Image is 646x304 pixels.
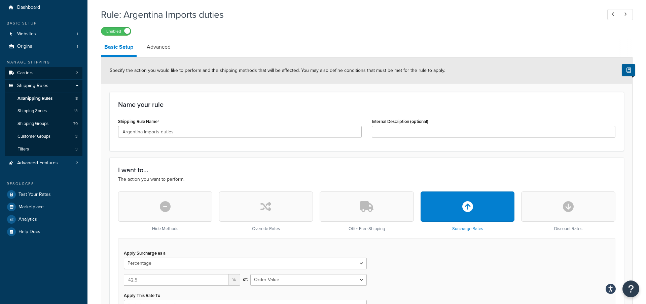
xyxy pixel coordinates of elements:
span: Marketplace [19,204,44,210]
div: Offer Free Shipping [320,191,414,231]
label: Enabled [101,27,131,35]
span: Help Docs [19,229,40,235]
h3: I want to... [118,166,615,174]
h1: Rule: Argentina Imports duties [101,8,595,21]
li: Websites [5,28,82,40]
span: Specify the action you would like to perform and the shipping methods that will be affected. You ... [110,67,445,74]
span: Shipping Zones [17,108,47,114]
a: Shipping Zones13 [5,105,82,117]
button: Open Resource Center [622,280,639,297]
a: Origins1 [5,40,82,53]
li: Origins [5,40,82,53]
li: Customer Groups [5,130,82,143]
span: Shipping Rules [17,83,48,89]
a: Carriers2 [5,67,82,79]
a: Advanced [143,39,174,55]
div: Resources [5,181,82,187]
a: AllShipping Rules8 [5,92,82,105]
a: Filters3 [5,143,82,156]
span: 8 [75,96,78,101]
label: Apply This Rate To [124,293,160,298]
span: Filters [17,146,29,152]
li: Shipping Groups [5,118,82,130]
span: 1 [77,31,78,37]
div: Hide Methods [118,191,212,231]
span: Shipping Groups [17,121,48,127]
li: Shipping Zones [5,105,82,117]
a: Marketplace [5,201,82,213]
button: Show Help Docs [622,64,635,76]
a: Shipping Rules [5,80,82,92]
a: Advanced Features2 [5,157,82,169]
li: Carriers [5,67,82,79]
span: 3 [75,146,78,152]
span: 70 [73,121,78,127]
span: 3 [75,134,78,139]
a: Help Docs [5,226,82,238]
div: Surcharge Rates [421,191,515,231]
span: Dashboard [17,5,40,10]
span: % [228,274,240,286]
span: Advanced Features [17,160,58,166]
a: Test Your Rates [5,188,82,201]
span: Customer Groups [17,134,50,139]
a: Dashboard [5,1,82,14]
span: 13 [74,108,78,114]
a: Next Record [620,9,633,20]
h3: Name your rule [118,101,615,108]
li: Shipping Rules [5,80,82,156]
p: The action you want to perform. [118,176,615,183]
a: Basic Setup [101,39,137,57]
div: Override Rates [219,191,313,231]
span: Test Your Rates [19,192,51,198]
a: Analytics [5,213,82,225]
span: Analytics [19,217,37,222]
a: Websites1 [5,28,82,40]
span: 1 [77,44,78,49]
div: Discount Rates [521,191,615,231]
span: Websites [17,31,36,37]
div: Manage Shipping [5,59,82,65]
li: Filters [5,143,82,156]
span: All Shipping Rules [17,96,52,101]
a: Previous Record [607,9,620,20]
span: 2 [76,70,78,76]
label: Shipping Rule Name [118,119,159,124]
a: Shipping Groups70 [5,118,82,130]
span: Origins [17,44,32,49]
span: 2 [76,160,78,166]
label: Apply Surcharge as a [124,251,166,256]
label: Internal Description (optional) [372,119,428,124]
span: Carriers [17,70,34,76]
a: Customer Groups3 [5,130,82,143]
li: Advanced Features [5,157,82,169]
div: Basic Setup [5,20,82,26]
span: of: [243,275,248,284]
